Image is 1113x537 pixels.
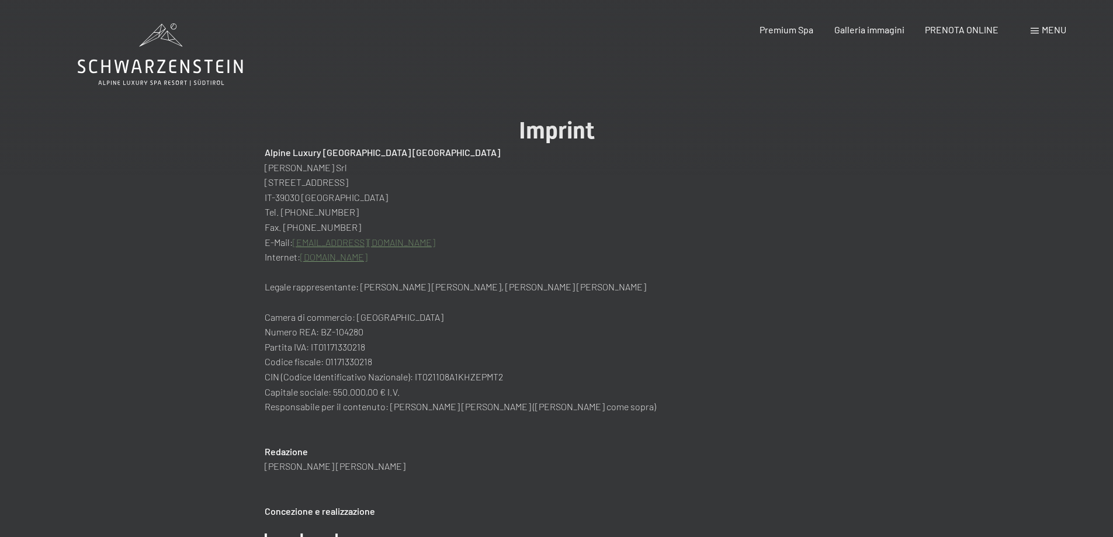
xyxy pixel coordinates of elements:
h2: Concezione e realizzazione [265,504,849,519]
h2: Alpine Luxury [GEOGRAPHIC_DATA] [GEOGRAPHIC_DATA] [265,145,849,160]
p: [STREET_ADDRESS] [265,175,849,190]
h2: Redazione [265,444,849,459]
p: Partita IVA: IT01171330218 [265,339,849,355]
p: Tel. [PHONE_NUMBER] [265,205,849,220]
a: Galleria immagini [834,24,904,35]
a: Premium Spa [760,24,813,35]
p: IT-39030 [GEOGRAPHIC_DATA] [265,190,849,205]
p: Fax. [PHONE_NUMBER] [265,220,849,235]
span: Menu [1042,24,1066,35]
p: CIN (Codice Identificativo Nazionale): IT021108A1KHZEPMT2 [265,369,849,384]
h3: Legale rappresentante: [PERSON_NAME] [PERSON_NAME], [PERSON_NAME] [PERSON_NAME] [265,279,849,295]
p: Internet: [265,250,849,265]
p: Numero REA: BZ-104280 [265,324,849,339]
p: [PERSON_NAME] Srl [265,160,849,175]
p: Codice fiscale: 01171330218 [265,354,849,369]
a: [EMAIL_ADDRESS][DOMAIN_NAME] [293,237,435,248]
a: PRENOTA ONLINE [925,24,998,35]
a: [DOMAIN_NAME] [300,251,367,262]
span: Imprint [519,117,595,144]
p: E-Mail: [265,235,849,250]
p: Camera di commercio: [GEOGRAPHIC_DATA] [265,310,849,325]
p: Capitale sociale: 550.000,00 € I.V. [265,384,849,400]
p: [PERSON_NAME] [PERSON_NAME] [265,459,849,474]
p: Responsabile per il contenuto: [PERSON_NAME] [PERSON_NAME] ([PERSON_NAME] come sopra) [265,399,849,414]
